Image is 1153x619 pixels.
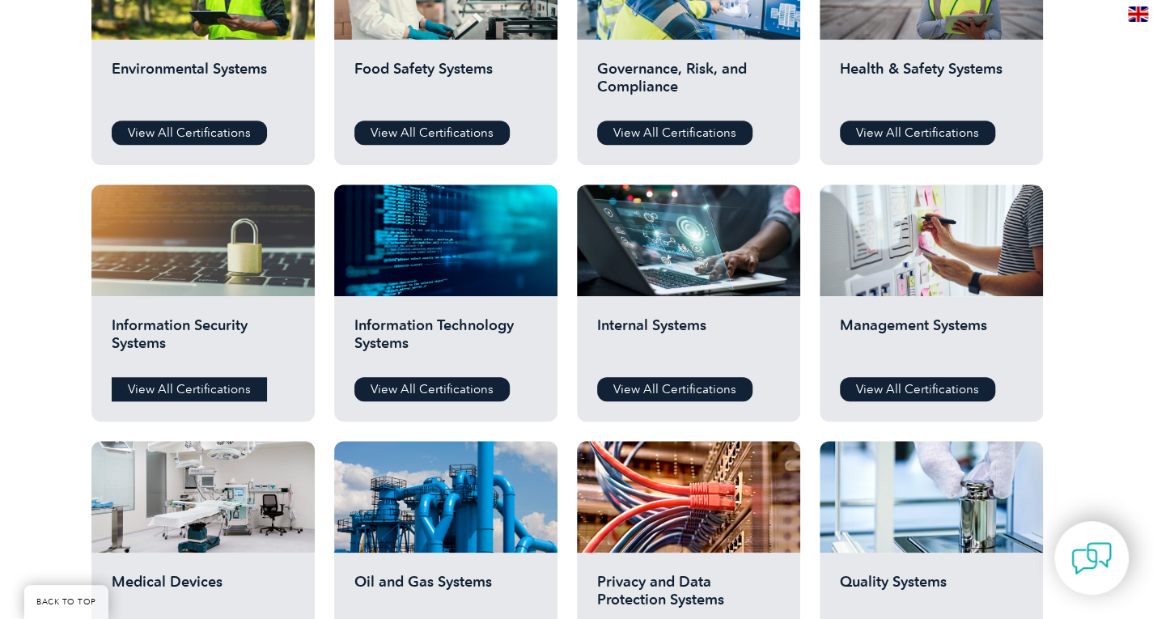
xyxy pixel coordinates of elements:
[597,316,780,365] h2: Internal Systems
[112,60,295,108] h2: Environmental Systems
[354,60,537,108] h2: Food Safety Systems
[840,377,995,401] a: View All Certifications
[354,377,510,401] a: View All Certifications
[112,121,267,145] a: View All Certifications
[597,60,780,108] h2: Governance, Risk, and Compliance
[840,60,1023,108] h2: Health & Safety Systems
[354,316,537,365] h2: Information Technology Systems
[354,121,510,145] a: View All Certifications
[24,585,108,619] a: BACK TO TOP
[1071,538,1112,579] img: contact-chat.png
[840,316,1023,365] h2: Management Systems
[597,121,752,145] a: View All Certifications
[597,377,752,401] a: View All Certifications
[112,316,295,365] h2: Information Security Systems
[112,377,267,401] a: View All Certifications
[840,121,995,145] a: View All Certifications
[1128,6,1148,22] img: en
